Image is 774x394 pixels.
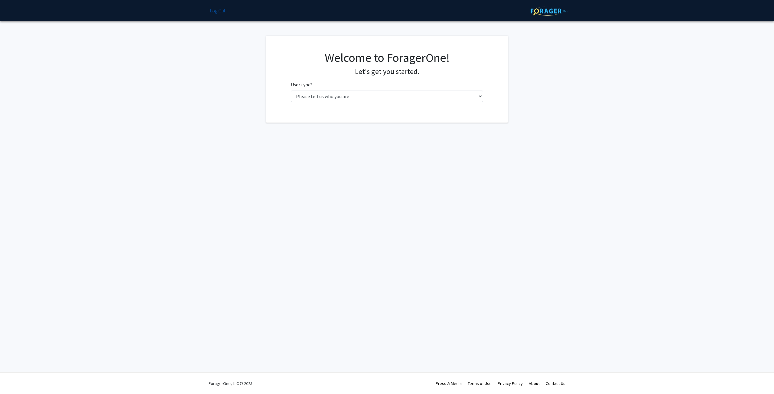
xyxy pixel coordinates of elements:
[468,381,492,386] a: Terms of Use
[291,67,483,76] h4: Let's get you started.
[209,373,252,394] div: ForagerOne, LLC © 2025
[291,81,312,88] label: User type
[529,381,540,386] a: About
[498,381,523,386] a: Privacy Policy
[531,6,568,16] img: ForagerOne Logo
[291,50,483,65] h1: Welcome to ForagerOne!
[546,381,565,386] a: Contact Us
[436,381,462,386] a: Press & Media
